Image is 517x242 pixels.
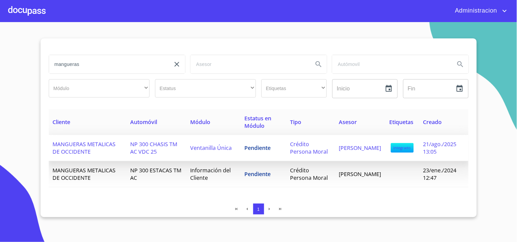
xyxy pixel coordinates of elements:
[53,118,71,126] span: Cliente
[130,140,177,155] span: NP 300 CHASIS TM AC VDC 25
[290,118,302,126] span: Tipo
[423,140,457,155] span: 21/ago./2025 13:05
[339,170,381,178] span: [PERSON_NAME]
[450,5,501,16] span: Administracion
[244,115,271,129] span: Estatus en Módulo
[339,118,357,126] span: Asesor
[244,144,271,152] span: Pendiente
[332,55,450,73] input: search
[452,56,469,72] button: Search
[290,167,328,181] span: Crédito Persona Moral
[253,204,264,214] button: 1
[49,79,150,98] div: ​
[423,118,442,126] span: Creado
[450,5,509,16] button: account of current user
[310,56,327,72] button: Search
[190,118,210,126] span: Módulo
[244,170,271,178] span: Pendiente
[390,118,414,126] span: Etiquetas
[130,118,157,126] span: Automóvil
[169,56,185,72] button: clear input
[339,144,381,152] span: [PERSON_NAME]
[53,140,116,155] span: MANGUERAS METALICAS DE OCCIDENTE
[190,144,232,152] span: Ventanilla Única
[155,79,256,98] div: ​
[49,55,166,73] input: search
[191,55,308,73] input: search
[130,167,181,181] span: NP 300 ESTACAS TM AC
[261,79,327,98] div: ​
[290,140,328,155] span: Crédito Persona Moral
[391,143,414,153] span: integrado
[257,207,260,212] span: 1
[53,167,116,181] span: MANGUERAS METALICAS DE OCCIDENTE
[423,167,457,181] span: 23/ene./2024 12:47
[190,167,231,181] span: Información del Cliente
